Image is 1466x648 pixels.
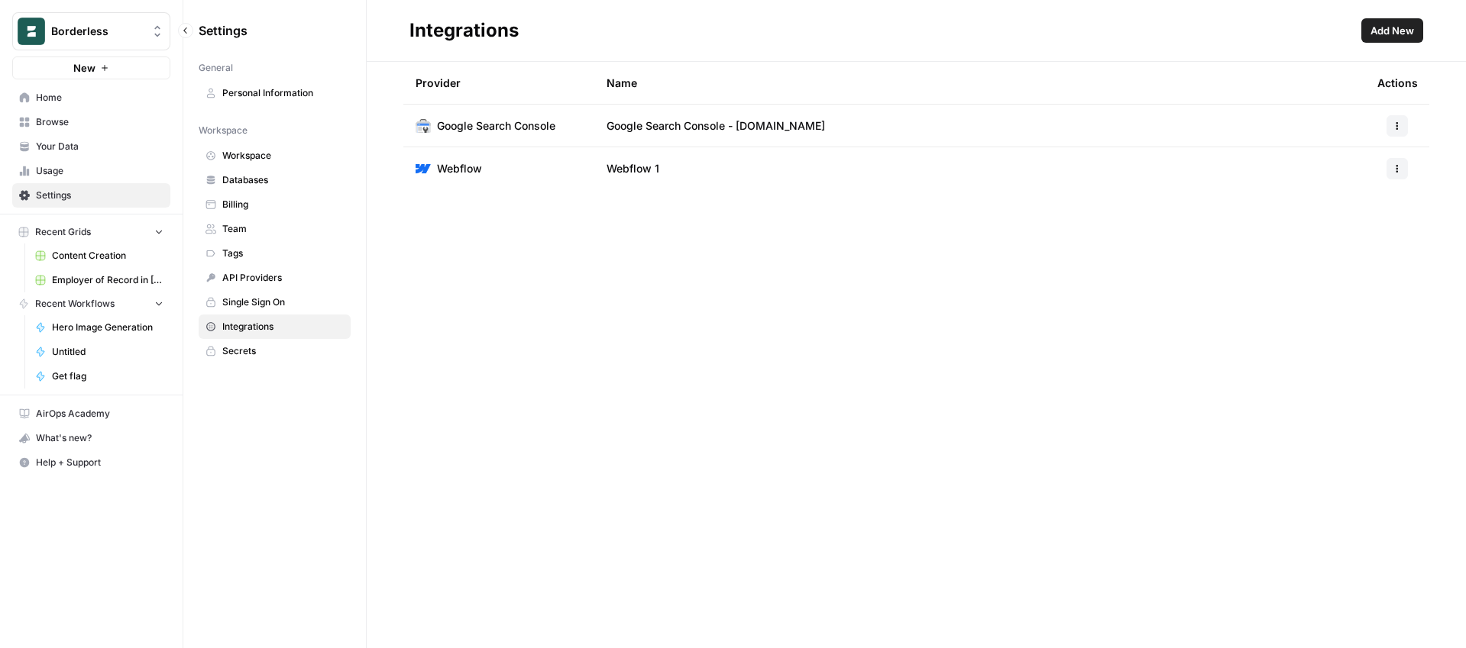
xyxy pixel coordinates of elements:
span: Team [222,222,344,236]
span: Billing [222,198,344,211]
span: Webflow [437,161,482,176]
span: Get flag [52,369,163,383]
span: Usage [36,164,163,178]
a: Settings [12,183,170,208]
a: Home [12,85,170,110]
span: General [199,61,233,75]
a: Usage [12,159,170,183]
a: Your Data [12,134,170,159]
button: Recent Grids [12,221,170,243]
a: Integrations [199,314,351,339]
span: Tags [222,247,344,260]
div: Name [607,62,1353,104]
span: Borderless [51,24,144,39]
a: API Providers [199,266,351,290]
a: AirOps Academy [12,401,170,426]
span: Your Data [36,140,163,153]
span: Databases [222,173,344,187]
a: Content Creation [28,243,170,268]
span: Help + Support [36,456,163,469]
button: What's new? [12,426,170,450]
span: Browse [36,115,163,129]
span: Google Search Console [437,118,555,134]
a: Employer of Record in [Country] Pages [28,268,170,292]
span: Workspace [222,149,344,163]
div: Provider [416,62,461,104]
button: Help + Support [12,450,170,475]
span: API Providers [222,271,344,285]
a: Tags [199,241,351,266]
button: New [12,56,170,79]
a: Billing [199,192,351,217]
span: Home [36,91,163,105]
a: Browse [12,110,170,134]
span: Single Sign On [222,295,344,309]
img: Borderless Logo [18,18,45,45]
span: Personal Information [222,86,344,100]
span: Secrets [222,344,344,358]
a: Single Sign On [199,290,351,314]
img: Webflow [416,161,431,176]
a: Team [199,217,351,241]
span: Workspace [199,124,248,137]
a: Databases [199,168,351,192]
span: Untitled [52,345,163,359]
span: Add New [1371,23,1414,38]
span: New [73,60,95,76]
div: What's new? [13,427,170,450]
button: Recent Workflows [12,292,170,315]
button: Add New [1361,18,1423,43]
div: Actions [1377,62,1418,104]
span: Content Creation [52,249,163,263]
a: Untitled [28,340,170,364]
a: Secrets [199,339,351,363]
span: Settings [199,21,248,40]
div: Integrations [409,18,519,43]
span: Recent Grids [35,225,91,239]
span: Recent Workflows [35,297,115,311]
a: Workspace [199,143,351,168]
span: Settings [36,189,163,202]
span: Employer of Record in [Country] Pages [52,273,163,287]
a: Personal Information [199,81,351,105]
button: Workspace: Borderless [12,12,170,50]
a: Get flag [28,364,170,388]
a: Hero Image Generation [28,315,170,340]
span: Hero Image Generation [52,321,163,334]
img: Google Search Console [416,118,431,134]
span: Google Search Console - [DOMAIN_NAME] [607,118,825,134]
span: Webflow 1 [607,161,659,176]
span: AirOps Academy [36,407,163,421]
span: Integrations [222,320,344,334]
